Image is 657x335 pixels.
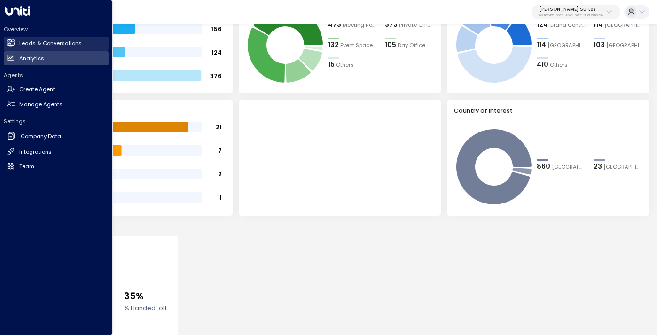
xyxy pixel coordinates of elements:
div: 103 [594,40,605,50]
span: United States [552,163,586,171]
div: 410Others [537,60,586,70]
button: [PERSON_NAME] Suites638ec7b5-66cb-467c-be2f-f19c05816232 [532,5,620,20]
span: Event Space [340,41,373,49]
span: Midtown East [547,41,586,49]
div: 124Grand Central [537,20,586,30]
tspan: 376 [210,71,222,79]
div: 860United States [537,162,586,172]
div: 105 [385,40,396,50]
div: 15 [328,60,335,70]
a: Analytics [4,51,109,65]
div: 114Midtown East [537,40,586,50]
div: 114 [594,20,603,30]
span: Day Office [398,41,425,49]
div: 473 [328,20,341,30]
span: Others [550,61,568,69]
a: Team [4,159,109,173]
h2: Settings [4,117,109,125]
a: Leads & Conversations [4,37,109,51]
h3: Country of Interest [454,106,643,115]
div: 132Event Space [328,40,377,50]
div: 860 [537,162,550,172]
div: 105Day Office [385,40,434,50]
div: 410 [537,60,548,70]
tspan: 1 [219,194,222,202]
div: 373Private Office [385,20,434,30]
p: Conversion Metrics [30,223,649,232]
div: 10334th Street [594,40,643,50]
tspan: 156 [211,24,222,32]
a: Create Agent [4,83,109,97]
label: % Handed-off [124,304,167,312]
span: Meeting Room [343,21,377,29]
tspan: 2 [218,170,222,178]
div: 15Others [328,60,377,70]
tspan: 21 [216,123,222,131]
h2: Manage Agents [19,101,63,109]
div: 114Bryant Park [594,20,643,30]
div: 23USA [594,162,643,172]
div: 114 [537,40,546,50]
div: 132 [328,40,339,50]
span: Private Office [399,21,434,29]
h2: Create Agent [19,86,55,93]
h3: Range of Area [37,106,226,115]
span: Grand Central [549,21,586,29]
p: 638ec7b5-66cb-467c-be2f-f19c05816232 [539,13,603,17]
h2: Team [19,163,34,171]
h2: Leads & Conversations [19,39,82,47]
p: [PERSON_NAME] Suites [539,7,603,12]
div: 473Meeting Room [328,20,377,30]
div: 124 [537,20,548,30]
h2: Analytics [19,55,44,62]
tspan: 7 [218,147,222,155]
a: Company Data [4,129,109,144]
h2: Company Data [21,132,61,140]
tspan: 124 [211,48,222,56]
a: Manage Agents [4,97,109,111]
span: Bryant Park [604,21,643,29]
div: 373 [385,20,398,30]
span: USA [603,163,643,171]
h2: Integrations [19,148,52,156]
div: 23 [594,162,602,172]
h2: Agents [4,71,109,79]
span: 35% [124,290,167,304]
span: 34th Street [606,41,643,49]
h2: Overview [4,25,109,33]
span: Others [336,61,354,69]
a: Integrations [4,145,109,159]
